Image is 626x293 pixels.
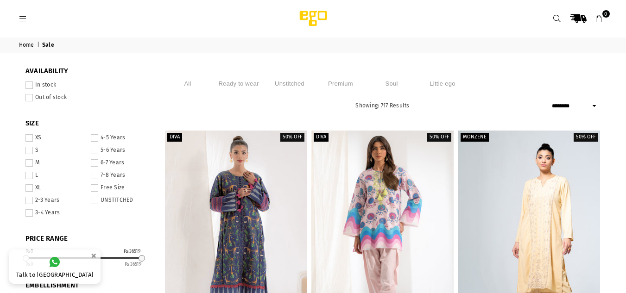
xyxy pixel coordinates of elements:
[19,42,36,49] a: Home
[88,248,99,263] button: ×
[25,81,151,89] label: In stock
[25,159,85,167] label: M
[15,15,32,22] a: Menu
[124,249,140,254] div: ₨36519
[25,134,85,142] label: XS
[37,42,41,49] span: |
[42,42,56,49] span: Sale
[25,209,85,217] label: 3-4 Years
[274,9,353,28] img: Ego
[91,134,151,142] label: 4-5 Years
[12,37,614,53] nav: breadcrumbs
[25,94,151,101] label: Out of stock
[591,10,607,27] a: 0
[280,133,304,142] label: 50% off
[91,172,151,179] label: 7-8 Years
[368,76,415,91] li: Soul
[164,76,211,91] li: All
[25,234,151,243] span: PRICE RANGE
[574,133,598,142] label: 50% off
[549,10,566,27] a: Search
[317,76,364,91] li: Premium
[25,119,151,128] span: SIZE
[91,159,151,167] label: 6-7 Years
[461,133,489,142] label: Monzene
[25,67,151,76] span: Availability
[25,172,85,179] label: L
[25,147,85,154] label: S
[91,184,151,192] label: Free Size
[314,133,329,142] label: Diva
[602,10,610,18] span: 0
[215,76,262,91] li: Ready to wear
[427,133,451,142] label: 50% off
[91,147,151,154] label: 5-6 Years
[25,281,151,290] span: EMBELLISHMENT
[9,249,101,284] a: Talk to [GEOGRAPHIC_DATA]
[25,197,85,204] label: 2-3 Years
[125,262,141,267] ins: 36519
[266,76,313,91] li: Unstitched
[419,76,466,91] li: Little ego
[167,133,182,142] label: Diva
[25,184,85,192] label: XL
[355,102,409,109] span: Showing: 717 Results
[91,197,151,204] label: UNSTITCHED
